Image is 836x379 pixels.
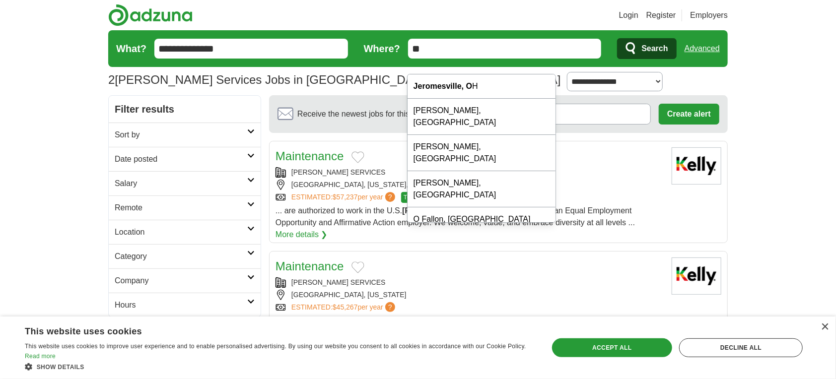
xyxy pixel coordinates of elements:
label: What? [116,41,146,56]
div: [GEOGRAPHIC_DATA], [US_STATE] [276,290,664,300]
span: This website uses cookies to improve user experience and to enable personalised advertising. By u... [25,343,526,350]
div: O Fallon, [GEOGRAPHIC_DATA] [408,207,556,232]
div: Decline all [679,338,803,357]
button: Create alert [659,104,719,125]
a: Register [646,9,676,21]
a: Login [619,9,638,21]
div: Accept all [552,338,673,357]
div: H [408,74,556,99]
a: Advanced [685,39,720,59]
span: Search [641,39,668,59]
div: [PERSON_NAME], [GEOGRAPHIC_DATA] [408,135,556,171]
a: ESTIMATED:$57,237per year? [291,192,397,203]
h2: Category [115,251,247,262]
a: [PERSON_NAME] SERVICES [291,278,386,286]
button: Search [617,38,676,59]
button: Add to favorite jobs [351,261,364,273]
div: [PERSON_NAME], [GEOGRAPHIC_DATA] [408,99,556,135]
h2: Date posted [115,153,247,165]
a: Hours [109,293,261,317]
h2: Remote [115,202,247,214]
div: [GEOGRAPHIC_DATA], [US_STATE], 44805 [276,180,664,190]
div: Show details [25,362,533,372]
a: [PERSON_NAME] SERVICES [291,168,386,176]
span: For those who want to keep growing, learning, and evolving. We at [PERSON_NAME]® hear you, and we... [276,316,655,348]
span: TOP MATCH [401,192,440,203]
span: $57,237 [333,193,358,201]
h2: Sort by [115,129,247,141]
a: Remote [109,195,261,220]
h2: Filter results [109,96,261,123]
span: 2 [108,71,115,89]
a: Date posted [109,147,261,171]
h2: Salary [115,178,247,189]
a: Company [109,268,261,293]
a: Maintenance [276,259,344,273]
div: Close [821,323,829,331]
strong: [PERSON_NAME] [402,206,469,215]
a: More details ❯ [276,229,328,241]
a: Category [109,244,261,268]
span: ? [385,302,395,312]
a: Read more, opens a new window [25,353,56,360]
h2: Location [115,226,247,238]
a: ESTIMATED:$45,267per year? [291,302,397,313]
a: Salary [109,171,261,195]
h2: Hours [115,299,247,311]
h2: Company [115,275,247,287]
label: Where? [364,41,400,56]
span: ... are authorized to work in the U.S. is proud to be an Equal Employment Opportunity and Affirma... [276,206,635,227]
a: Location [109,220,261,244]
button: Add to favorite jobs [351,151,364,163]
span: ? [385,192,395,202]
a: Employers [690,9,728,21]
a: Maintenance [276,149,344,163]
strong: Jeromesville, O [414,82,472,90]
img: Adzuna logo [108,4,193,26]
div: [PERSON_NAME], [GEOGRAPHIC_DATA] [408,171,556,207]
img: Kelly Services logo [672,257,721,295]
span: Receive the newest jobs for this search : [297,108,467,120]
h1: [PERSON_NAME] Services Jobs in [GEOGRAPHIC_DATA], [GEOGRAPHIC_DATA] [108,73,561,86]
a: Sort by [109,123,261,147]
div: This website uses cookies [25,322,508,337]
img: Kelly Services logo [672,147,721,185]
span: Show details [37,364,84,371]
span: $45,267 [333,303,358,311]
